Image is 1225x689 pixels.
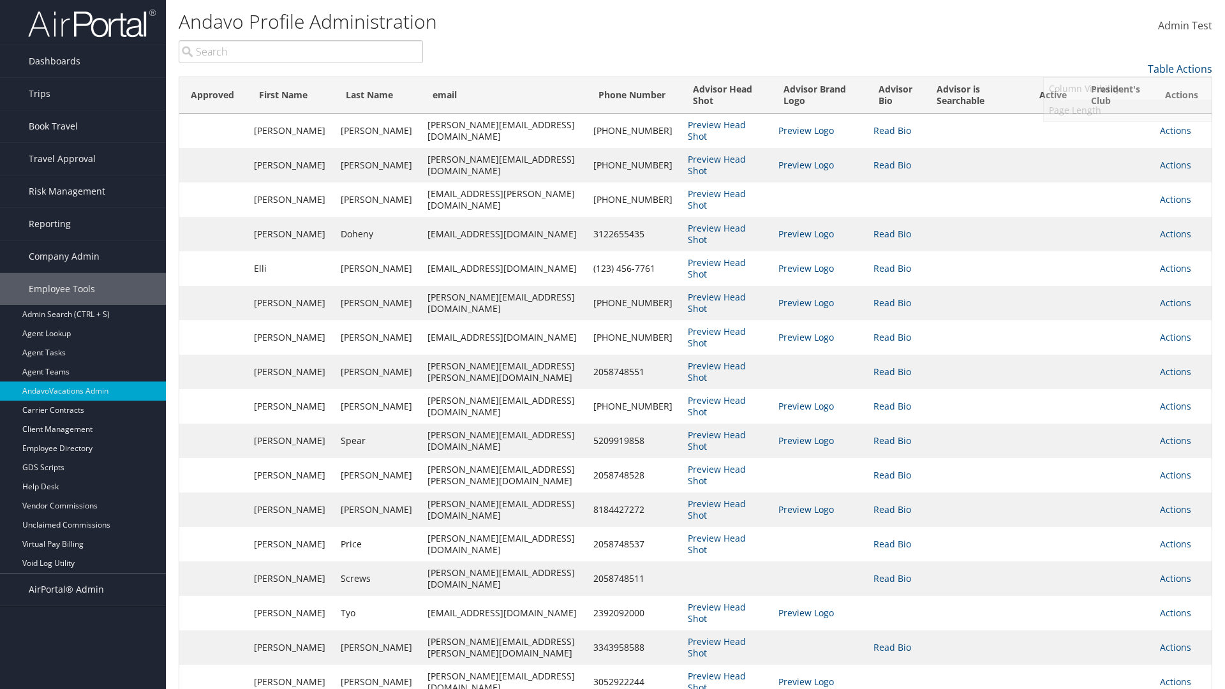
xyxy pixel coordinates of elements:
span: Trips [29,78,50,110]
a: Column Visibility [1044,78,1212,100]
span: Book Travel [29,110,78,142]
img: airportal-logo.png [28,8,156,38]
span: Employee Tools [29,273,95,305]
span: AirPortal® Admin [29,574,104,605]
span: Dashboards [29,45,80,77]
a: Page Length [1044,100,1212,121]
span: Risk Management [29,175,105,207]
span: Reporting [29,208,71,240]
span: Company Admin [29,241,100,272]
span: Travel Approval [29,143,96,175]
